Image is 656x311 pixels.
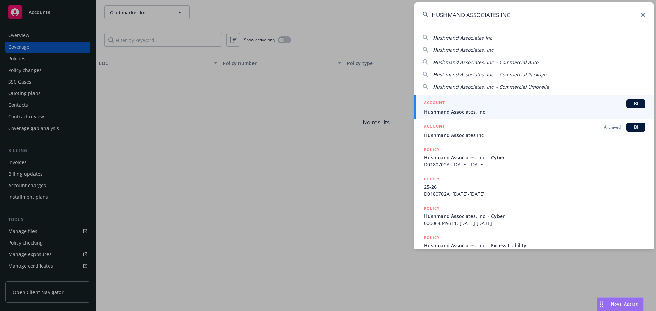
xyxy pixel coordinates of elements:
span: 000064349311, [DATE]-[DATE] [424,220,645,227]
span: ushmand Associates, Inc. - Commercial Package [437,71,546,78]
span: ushmand Associates, Inc. [437,47,495,53]
span: ushmand Associates Inc [437,34,492,41]
h5: ACCOUNT [424,123,445,131]
div: Drag to move [597,298,605,311]
span: H [433,84,437,90]
a: POLICY25-26D0180702A, [DATE]-[DATE] [414,172,654,201]
h5: POLICY [424,176,440,182]
span: H [433,34,437,41]
span: ushmand Associates, Inc. - Commercial Umbrella [437,84,549,90]
h5: POLICY [424,146,440,153]
span: 25-26 [424,183,645,190]
span: Hushmand Associates, Inc. - Cyber [424,154,645,161]
a: ACCOUNTBIHushmand Associates, Inc. [414,95,654,119]
span: ushmand Associates, Inc. - Commercial Auto [437,59,538,65]
span: H [433,59,437,65]
span: D0180702A, [DATE]-[DATE] [424,190,645,197]
h5: POLICY [424,205,440,212]
input: Search... [414,2,654,27]
a: ACCOUNTArchivedBIHushmand Associates Inc [414,119,654,143]
span: H [433,71,437,78]
span: Nova Assist [611,301,638,307]
span: CUP-2R495921-21-47, [DATE]-[DATE] [424,249,645,256]
a: POLICYHushmand Associates, Inc. - Cyber000064349311, [DATE]-[DATE] [414,201,654,231]
h5: ACCOUNT [424,99,445,107]
span: Hushmand Associates Inc [424,132,645,139]
h5: POLICY [424,234,440,241]
span: Archived [604,124,621,130]
a: POLICYHushmand Associates, Inc. - CyberD0180702A, [DATE]-[DATE] [414,143,654,172]
span: H [433,47,437,53]
span: BI [629,101,643,107]
button: Nova Assist [597,297,644,311]
span: BI [629,124,643,130]
span: D0180702A, [DATE]-[DATE] [424,161,645,168]
span: Hushmand Associates, Inc. [424,108,645,115]
a: POLICYHushmand Associates, Inc. - Excess LiabilityCUP-2R495921-21-47, [DATE]-[DATE] [414,231,654,260]
span: Hushmand Associates, Inc. - Excess Liability [424,242,645,249]
span: Hushmand Associates, Inc. - Cyber [424,212,645,220]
